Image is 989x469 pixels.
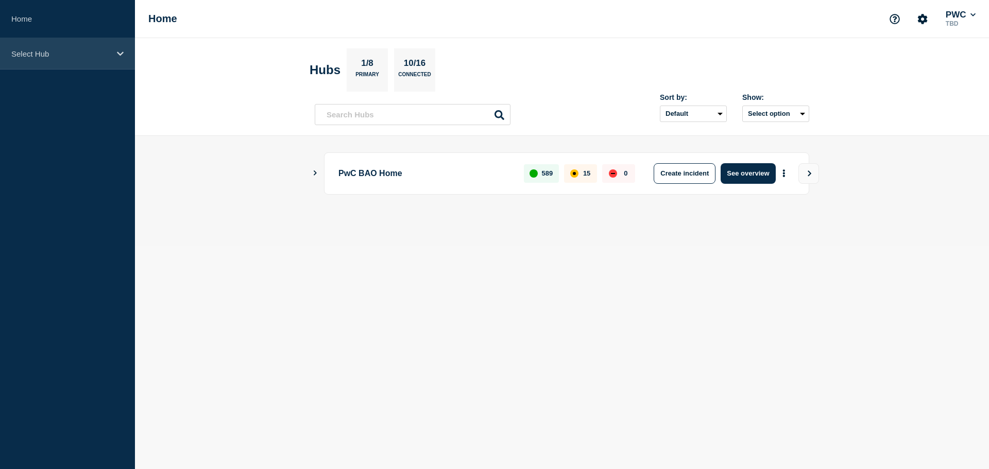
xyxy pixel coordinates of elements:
[315,104,510,125] input: Search Hubs
[654,163,715,184] button: Create incident
[660,106,727,122] select: Sort by
[798,163,819,184] button: View
[400,58,430,72] p: 10/16
[609,169,617,178] div: down
[944,10,978,20] button: PWC
[721,163,775,184] button: See overview
[660,93,727,101] div: Sort by:
[355,72,379,82] p: Primary
[742,106,809,122] button: Select option
[313,169,318,177] button: Show Connected Hubs
[310,63,340,77] h2: Hubs
[777,164,791,183] button: More actions
[742,93,809,101] div: Show:
[624,169,627,177] p: 0
[357,58,378,72] p: 1/8
[884,8,906,30] button: Support
[530,169,538,178] div: up
[338,163,512,184] p: PwC BAO Home
[583,169,590,177] p: 15
[398,72,431,82] p: Connected
[912,8,933,30] button: Account settings
[11,49,110,58] p: Select Hub
[570,169,578,178] div: affected
[944,20,978,27] p: TBD
[148,13,177,25] h1: Home
[542,169,553,177] p: 589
